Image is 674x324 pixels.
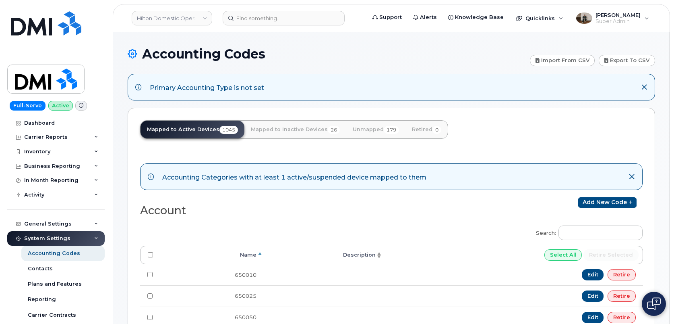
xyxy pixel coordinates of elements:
span: 179 [384,126,399,134]
a: Retire [608,269,636,280]
h1: Accounting Codes [128,47,526,61]
a: Export to CSV [599,55,655,66]
span: 1045 [219,126,238,134]
input: Search: [558,226,643,240]
th: Name: activate to sort column descending [160,246,264,264]
img: Open chat [647,297,661,310]
td: 650025 [160,285,264,307]
a: Mapped to Active Devices [141,121,244,138]
h2: Account [140,205,385,217]
th: Description: activate to sort column ascending [264,246,383,264]
a: Retire [608,312,636,323]
a: Edit [582,269,604,280]
div: Primary Accounting Type is not set [150,82,264,93]
label: Search: [531,220,643,243]
a: Edit [582,312,604,323]
a: Edit [582,291,604,302]
input: Select All [544,249,582,261]
span: 26 [328,126,340,134]
td: 650010 [160,264,264,285]
div: Accounting Categories with at least 1 active/suspended device mapped to them [162,171,426,182]
a: Unmapped [346,121,405,138]
a: Mapped to Inactive Devices [244,121,346,138]
a: Add new code [578,197,637,208]
a: Retire [608,291,636,302]
a: Retired [405,121,448,138]
span: 0 [432,126,441,134]
a: Import from CSV [530,55,595,66]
